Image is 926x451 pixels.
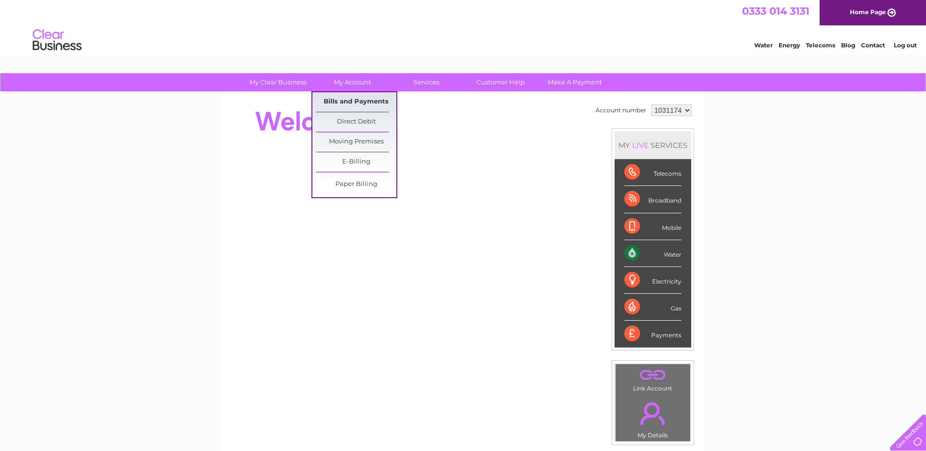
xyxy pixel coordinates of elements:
[779,41,800,49] a: Energy
[624,213,681,240] div: Mobile
[841,41,855,49] a: Blog
[615,364,691,394] td: Link Account
[316,152,396,172] a: E-Billing
[806,41,835,49] a: Telecoms
[460,73,541,91] a: Customer Help
[593,102,649,119] td: Account number
[312,73,392,91] a: My Account
[624,321,681,347] div: Payments
[624,267,681,294] div: Electricity
[535,73,615,91] a: Make A Payment
[615,131,691,159] div: MY SERVICES
[861,41,885,49] a: Contact
[233,5,694,47] div: Clear Business is a trading name of Verastar Limited (registered in [GEOGRAPHIC_DATA] No. 3667643...
[386,73,467,91] a: Services
[624,159,681,186] div: Telecoms
[238,73,318,91] a: My Clear Business
[316,112,396,132] a: Direct Debit
[624,186,681,213] div: Broadband
[32,25,82,55] img: logo.png
[316,92,396,112] a: Bills and Payments
[624,240,681,267] div: Water
[618,367,688,384] a: .
[630,141,651,150] div: LIVE
[754,41,773,49] a: Water
[894,41,917,49] a: Log out
[742,5,809,17] a: 0333 014 3131
[316,175,396,194] a: Paper Billing
[316,132,396,152] a: Moving Premises
[618,396,688,430] a: .
[615,394,691,442] td: My Details
[624,294,681,321] div: Gas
